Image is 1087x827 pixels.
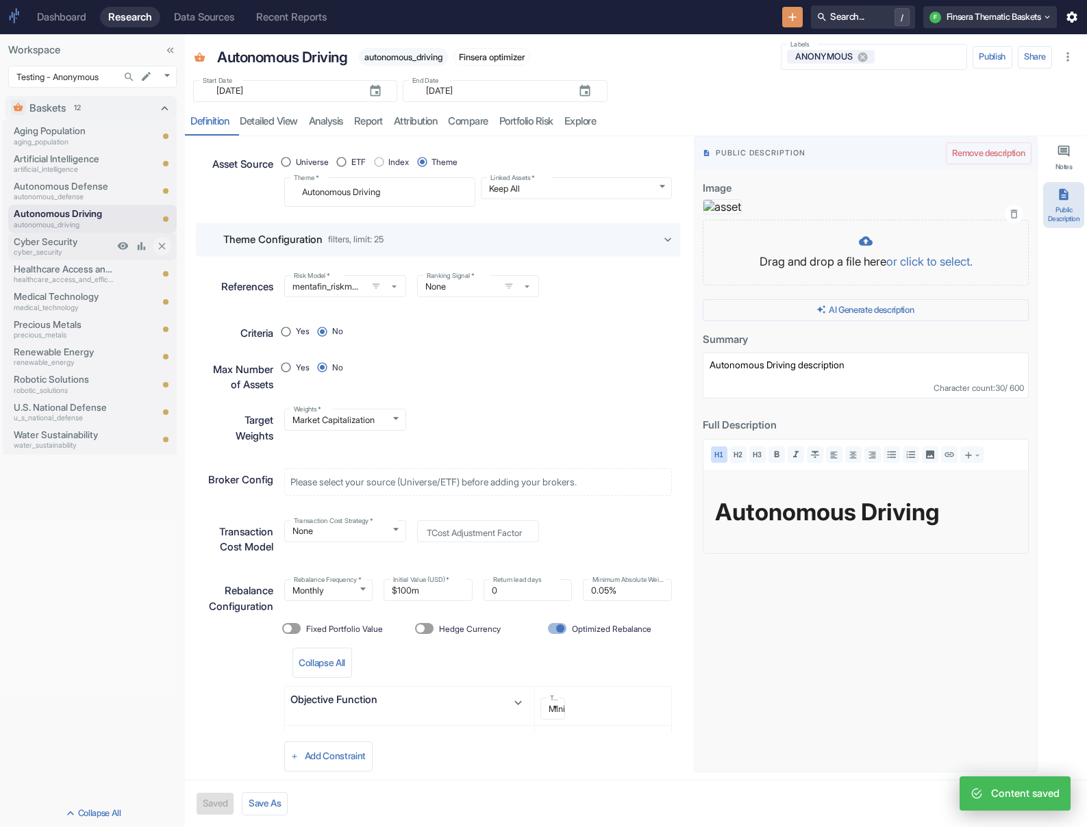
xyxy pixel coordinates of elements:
span: filters, limit: 25 [328,236,384,244]
button: Search... [120,68,138,86]
a: Autonomous Defenseautonomous_defense [14,179,114,203]
a: View Analysis [132,237,151,255]
div: Autonomous Driving [214,42,351,71]
label: End Date [412,76,438,86]
button: New Resource [782,7,803,28]
a: Aging Populationaging_population [14,124,114,147]
span: Public Description [716,148,946,159]
label: Rebalance Frequency [294,575,361,585]
a: Research [100,7,160,27]
a: compare [442,107,494,136]
a: Data Sources [166,7,242,27]
p: Artificial Intelligence [14,152,114,166]
p: Drag and drop a file here [717,253,1014,271]
p: Cyber Security [14,235,114,249]
div: Dashboard [37,11,86,23]
p: Transaction Cost Model [204,524,273,555]
div: position [284,153,469,172]
span: Optimized Rebalance [572,623,651,635]
a: View Preview [114,237,132,255]
a: report [349,107,388,136]
p: Max Number of Assets [204,362,273,393]
p: or click to select. [886,253,973,271]
span: Universe [296,156,329,168]
a: Renewable Energyrenewable_energy [14,345,114,368]
span: No [332,361,343,374]
a: Recent Reports [248,7,335,27]
span: Fixed Portfolio Value [306,623,383,635]
a: Medical Technologymedical_technology [14,290,114,313]
div: ANONYMOUS [787,50,875,64]
span: Theme [432,156,458,168]
p: u_s_national_defense [14,413,114,424]
button: Collapse All [292,648,352,678]
span: mentafin_riskmodel_us_fs_v0.2c (finsera_mentafin_riskmodel_us_fs_v0_2c) [284,275,406,297]
button: Collapse All [3,802,182,824]
p: Renewable Energy [14,345,114,359]
p: autonomous_driving [14,220,114,231]
textarea: Autonomous Driving [294,183,466,201]
div: Monthly [284,579,373,601]
button: Share [1018,46,1052,68]
button: Add Constraint [284,741,373,772]
a: Cyber Securitycyber_security [14,235,114,258]
label: Labels [790,40,810,49]
span: Yes [296,325,310,338]
p: Workspace [8,42,177,58]
a: U.S. National Defenseu_s_national_defense [14,400,114,424]
button: Close item [153,237,171,255]
a: Robotic Solutionsrobotic_solutions [14,372,114,396]
button: Remove description [946,142,1032,164]
div: Keep All [481,177,672,199]
p: Image [703,178,1001,196]
p: Theme Configuration [223,232,323,247]
button: FFinsera Thematic Baskets [923,6,1056,28]
div: Public Description [1046,205,1082,222]
p: cyber_security [14,247,114,258]
p: Healthcare Access and Efficiency [14,262,114,276]
div: position [284,358,354,377]
span: No [332,325,343,338]
p: Summary [703,329,1001,347]
p: Aging Population [14,124,114,138]
button: Search.../ [811,5,915,29]
p: Medical Technology [14,290,114,303]
div: F [929,12,941,23]
p: U.S. National Defense [14,400,114,414]
label: Minimum Absolute Weight (%) [592,575,664,585]
span: ANONYMOUS [790,51,861,63]
span: Yes [296,361,310,374]
span: 12 [69,103,86,114]
div: Theme Configurationfilters, limit: 25 [196,223,680,256]
div: resource tabs [185,107,1087,136]
label: Theme [294,173,318,183]
p: Water Sustainability [14,428,114,442]
button: Collapse Sidebar [161,41,179,60]
label: Weights [294,405,321,414]
a: Autonomous Drivingautonomous_driving [14,207,114,230]
button: Notes [1043,139,1084,177]
p: Criteria [240,326,273,341]
span: Hedge Currency [439,623,501,635]
p: Objective Function [290,692,410,707]
a: Portfolio Risk [494,107,559,136]
div: Market Capitalization [284,409,406,431]
div: Baskets12 [5,96,177,120]
p: Autonomous Driving [217,47,347,68]
p: Autonomous Driving [14,207,114,220]
div: Data Sources [174,11,234,23]
p: precious_metals [14,330,114,341]
div: Recent Reports [256,11,327,23]
p: Broker Config [208,472,273,487]
p: Full Description [703,418,1001,433]
button: AI Generate description [703,299,1029,321]
a: Water Sustainabilitywater_sustainability [14,428,114,451]
span: ETF [351,156,366,168]
a: Artificial Intelligenceartificial_intelligence [14,152,114,175]
a: Healthcare Access and Efficiencyhealthcare_access_and_efficiency [14,262,114,285]
p: Asset Source [212,157,273,172]
button: Save As [242,792,288,815]
label: Ranking Signal [427,271,474,281]
a: Dashboard [29,7,95,27]
div: Testing - Anonymous [8,66,177,88]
